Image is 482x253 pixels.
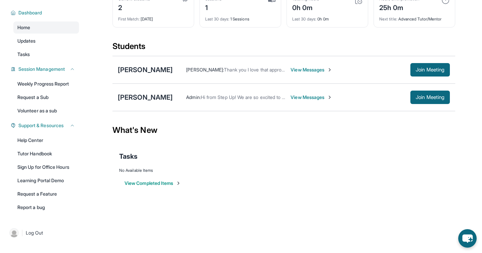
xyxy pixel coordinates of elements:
div: 1 Sessions [205,12,275,22]
a: Request a Feature [13,188,79,200]
a: Home [13,21,79,34]
span: Next title : [379,16,397,21]
span: Admin : [186,94,200,100]
span: Session Management [18,66,65,72]
a: Sign Up for Office Hours [13,161,79,173]
div: 2 [118,2,150,12]
img: Chevron-Right [327,67,332,72]
a: Learning Portal Demo [13,174,79,187]
button: View Completed Items [125,180,181,187]
a: Report a bug [13,201,79,213]
a: Updates [13,35,79,47]
a: Weekly Progress Report [13,78,79,90]
button: Session Management [16,66,75,72]
span: Join Meeting [416,68,445,72]
div: Advanced Tutor/Mentor [379,12,450,22]
a: Help Center [13,134,79,146]
span: | [21,229,23,237]
button: Dashboard [16,9,75,16]
span: View Messages [291,94,332,101]
img: Chevron-Right [327,95,332,100]
span: Support & Resources [18,122,64,129]
button: chat-button [458,229,477,248]
div: 25h 0m [379,2,419,12]
span: Home [17,24,30,31]
div: 0h 0m [292,2,319,12]
a: Tasks [13,48,79,60]
span: Dashboard [18,9,42,16]
span: Tasks [17,51,30,58]
div: Students [112,41,455,56]
div: What's New [112,115,455,145]
a: |Log Out [7,225,79,240]
span: Last 30 days : [292,16,316,21]
div: [PERSON_NAME] [118,93,173,102]
div: 0h 0m [292,12,363,22]
span: Last 30 days : [205,16,229,21]
span: Tasks [119,152,138,161]
div: [DATE] [118,12,188,22]
div: No Available Items [119,168,449,173]
span: [PERSON_NAME] : [186,67,224,72]
span: View Messages [291,66,332,73]
span: Thank you I love that approach [224,67,289,72]
a: Request a Sub [13,91,79,103]
div: [PERSON_NAME] [118,65,173,74]
img: user-img [9,228,19,238]
a: Tutor Handbook [13,148,79,160]
span: First Match : [118,16,140,21]
button: Support & Resources [16,122,75,129]
span: Log Out [26,230,43,236]
div: 1 [205,2,222,12]
a: Volunteer as a sub [13,105,79,117]
button: Join Meeting [410,63,450,77]
button: Join Meeting [410,91,450,104]
span: Join Meeting [416,95,445,99]
span: Updates [17,38,36,44]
